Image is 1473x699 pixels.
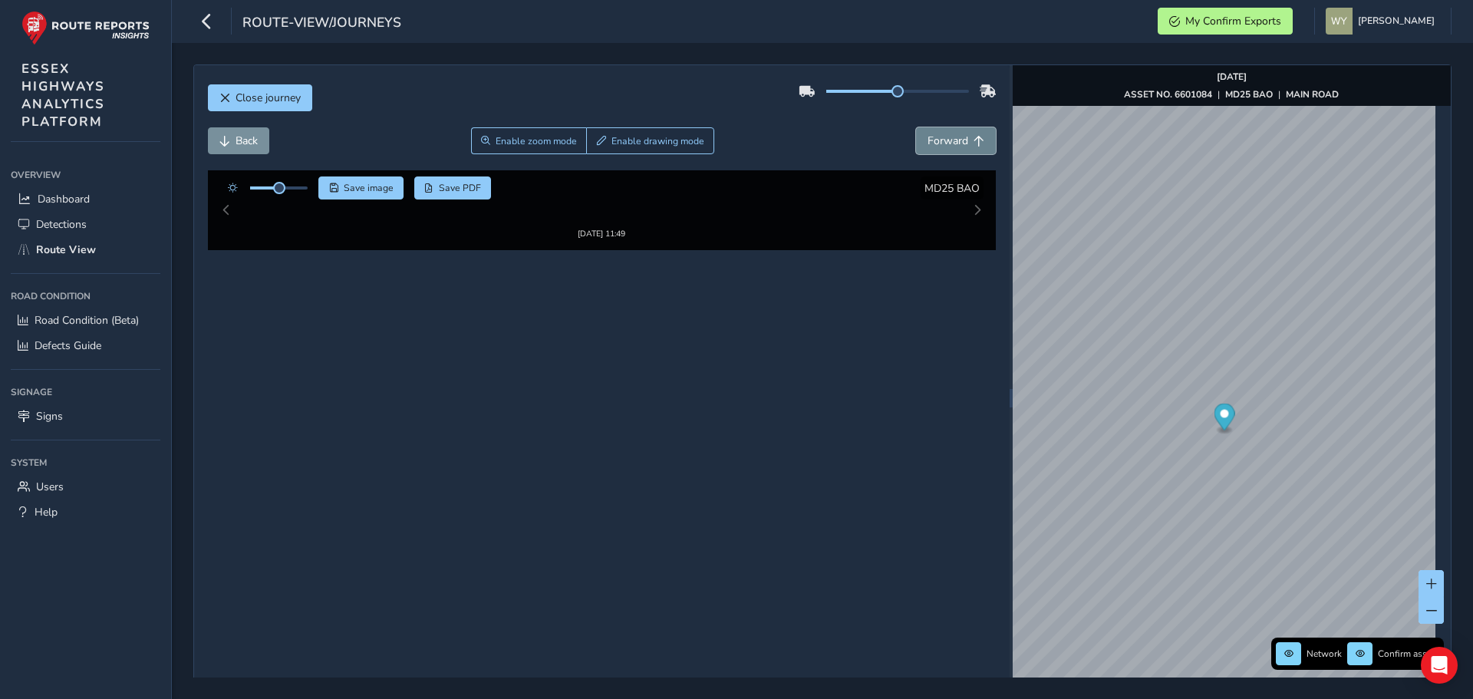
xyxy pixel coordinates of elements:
button: Draw [586,127,714,154]
span: Save PDF [439,182,481,194]
span: Confirm assets [1378,648,1439,660]
span: Road Condition (Beta) [35,313,139,328]
span: Save image [344,182,394,194]
button: [PERSON_NAME] [1326,8,1440,35]
button: My Confirm Exports [1158,8,1293,35]
span: ESSEX HIGHWAYS ANALYTICS PLATFORM [21,60,105,130]
span: My Confirm Exports [1185,14,1281,28]
img: Thumbnail frame [555,193,648,208]
div: | | [1124,88,1339,101]
strong: MD25 BAO [1225,88,1273,101]
span: Signs [36,409,63,424]
div: Overview [11,163,160,186]
span: Users [36,480,64,494]
button: Save [318,176,404,199]
a: Detections [11,212,160,237]
span: Route View [36,242,96,257]
a: Route View [11,237,160,262]
div: Signage [11,381,160,404]
img: rr logo [21,11,150,45]
a: Help [11,500,160,525]
div: [DATE] 11:49 [555,208,648,219]
button: Close journey [208,84,312,111]
span: Detections [36,217,87,232]
button: PDF [414,176,492,199]
button: Zoom [471,127,587,154]
span: Help [35,505,58,519]
strong: [DATE] [1217,71,1247,83]
a: Signs [11,404,160,429]
span: Defects Guide [35,338,101,353]
div: Map marker [1214,404,1234,435]
strong: ASSET NO. 6601084 [1124,88,1212,101]
a: Road Condition (Beta) [11,308,160,333]
span: [PERSON_NAME] [1358,8,1435,35]
span: Dashboard [38,192,90,206]
div: Road Condition [11,285,160,308]
span: Forward [928,134,968,148]
span: MD25 BAO [924,181,980,196]
button: Forward [916,127,996,154]
img: diamond-layout [1326,8,1353,35]
a: Defects Guide [11,333,160,358]
span: Enable zoom mode [496,135,577,147]
span: Network [1307,648,1342,660]
button: Back [208,127,269,154]
strong: MAIN ROAD [1286,88,1339,101]
a: Users [11,474,160,500]
div: Open Intercom Messenger [1421,647,1458,684]
span: route-view/journeys [242,13,401,35]
a: Dashboard [11,186,160,212]
span: Enable drawing mode [611,135,704,147]
div: System [11,451,160,474]
span: Close journey [236,91,301,105]
span: Back [236,134,258,148]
